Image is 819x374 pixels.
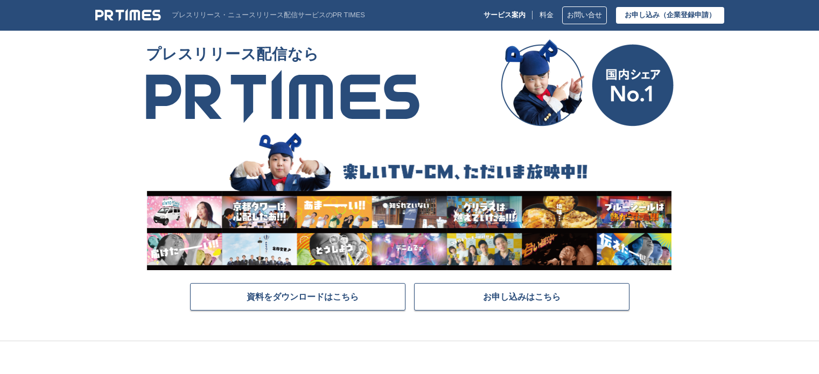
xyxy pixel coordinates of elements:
img: PR TIMES [146,69,419,123]
span: （企業登録申請） [660,11,716,19]
img: 楽しいTV-CM、ただいま放映中!! [146,131,671,270]
span: プレスリリース配信なら [146,39,419,69]
p: プレスリリース・ニュースリリース配信サービスのPR TIMES [172,11,365,19]
img: 国内シェア No.1 [501,39,674,126]
p: サービス案内 [484,11,526,19]
span: 資料をダウンロードはこちら [247,291,359,302]
a: お問い合せ [562,6,607,24]
a: 資料をダウンロードはこちら [190,283,405,311]
a: 料金 [540,11,554,19]
a: お申し込み（企業登録申請） [616,7,724,24]
a: お申し込みはこちら [414,283,629,311]
img: PR TIMES [95,9,161,22]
